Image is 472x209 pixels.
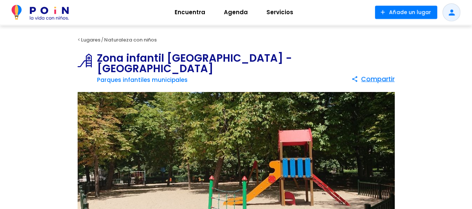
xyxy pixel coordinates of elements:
a: Encuentra [165,3,215,21]
span: Servicios [263,6,297,18]
h1: Zona infantil [GEOGRAPHIC_DATA] - [GEOGRAPHIC_DATA] [97,53,351,74]
a: Servicios [257,3,303,21]
a: Naturaleza con niños [104,36,157,43]
img: Parques infantiles municipales [78,53,97,68]
a: Parques infantiles municipales [97,76,188,84]
span: Encuentra [171,6,209,18]
span: Agenda [221,6,251,18]
a: Agenda [215,3,257,21]
div: < / [68,34,404,46]
a: Lugares [81,36,100,43]
button: Compartir [351,72,395,86]
button: Añade un lugar [375,6,437,19]
img: POiN [12,5,69,20]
